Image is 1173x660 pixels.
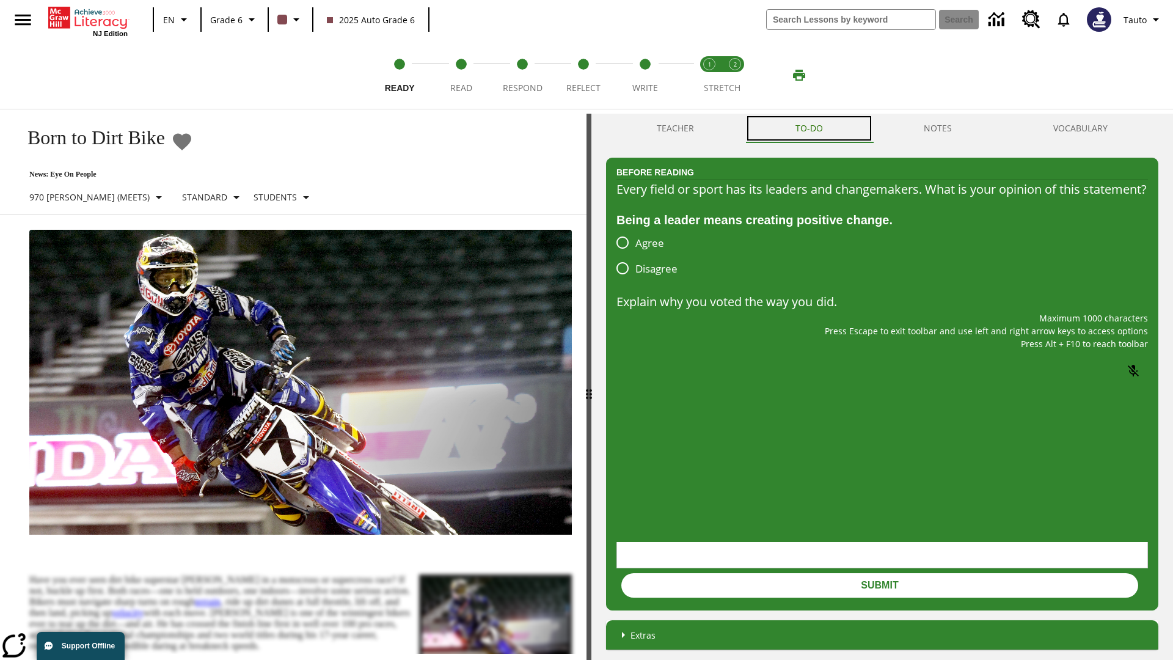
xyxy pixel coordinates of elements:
[163,13,175,26] span: EN
[745,114,874,143] button: TO-DO
[704,82,740,94] span: STRETCH
[692,42,727,109] button: Stretch Read step 1 of 2
[425,42,496,109] button: Read step 2 of 5
[616,210,1148,230] div: Being a leader means creating positive change.
[606,114,745,143] button: Teacher
[210,13,243,26] span: Grade 6
[10,10,174,23] body: Explain why you voted the way you did. Maximum 1000 characters Press Alt + F10 to reach toolbar P...
[1119,9,1168,31] button: Profile/Settings
[616,292,1148,312] p: Explain why you voted the way you did.
[548,42,619,109] button: Reflect step 4 of 5
[327,13,415,26] span: 2025 Auto Grade 6
[630,629,656,642] p: Extras
[15,127,165,149] h1: Born to Dirt Bike
[635,235,664,251] span: Agree
[635,261,678,277] span: Disagree
[272,9,309,31] button: Class color is dark brown. Change class color
[734,61,737,68] text: 2
[249,186,318,208] button: Select Student
[1015,3,1048,36] a: Resource Center, Will open in new tab
[1119,356,1148,386] button: Click to activate and allow voice recognition
[767,10,935,29] input: search field
[606,114,1158,143] div: Instructional Panel Tabs
[93,30,128,37] span: NJ Edition
[606,620,1158,650] div: Extras
[621,573,1138,598] button: Submit
[62,642,115,650] span: Support Offline
[364,42,435,109] button: Ready step 1 of 5
[29,191,150,204] p: 970 [PERSON_NAME] (Meets)
[616,230,687,281] div: poll
[780,64,819,86] button: Print
[205,9,264,31] button: Grade: Grade 6, Select a grade
[171,131,193,152] button: Add to Favorites - Born to Dirt Bike
[616,166,694,179] h2: Before Reading
[503,82,543,94] span: Respond
[450,82,472,94] span: Read
[487,42,558,109] button: Respond step 3 of 5
[158,9,197,31] button: Language: EN, Select a language
[24,186,171,208] button: Select Lexile, 970 Lexile (Meets)
[1124,13,1147,26] span: Tauto
[616,324,1148,337] p: Press Escape to exit toolbar and use left and right arrow keys to access options
[708,61,711,68] text: 1
[616,180,1148,199] div: Every field or sport has its leaders and changemakers. What is your opinion of this statement?
[5,2,41,38] button: Open side menu
[717,42,753,109] button: Stretch Respond step 2 of 2
[254,191,297,204] p: Students
[566,82,601,94] span: Reflect
[182,191,227,204] p: Standard
[37,632,125,660] button: Support Offline
[1003,114,1158,143] button: VOCABULARY
[15,170,318,179] p: News: Eye On People
[48,4,128,37] div: Home
[616,337,1148,350] p: Press Alt + F10 to reach toolbar
[1048,4,1080,35] a: Notifications
[610,42,681,109] button: Write step 5 of 5
[385,83,415,93] span: Ready
[177,186,249,208] button: Scaffolds, Standard
[616,312,1148,324] p: Maximum 1000 characters
[591,114,1173,660] div: activity
[1080,4,1119,35] button: Select a new avatar
[586,114,591,660] div: Press Enter or Spacebar and then press right and left arrow keys to move the slider
[1087,7,1111,32] img: Avatar
[981,3,1015,37] a: Data Center
[874,114,1003,143] button: NOTES
[632,82,658,94] span: Write
[29,230,572,535] img: Motocross racer James Stewart flies through the air on his dirt bike.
